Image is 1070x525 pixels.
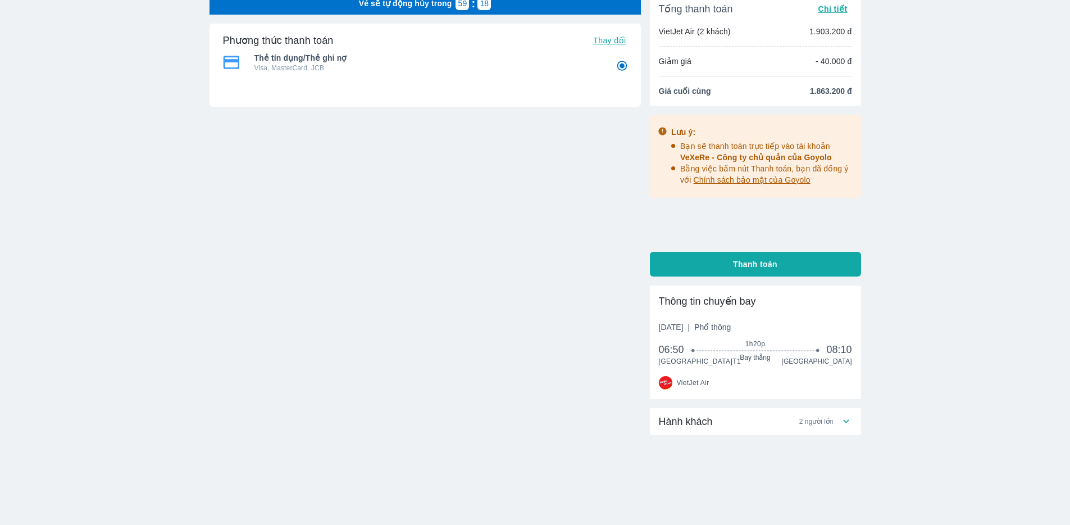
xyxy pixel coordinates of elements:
[659,343,694,356] span: 06:50
[659,26,731,37] p: VietJet Air (2 khách)
[799,417,834,426] span: 2 người lớn
[694,323,731,332] span: Phổ thông
[693,353,817,362] span: Bay thẳng
[223,56,240,69] img: Thẻ tín dụng/Thẻ ghi nợ
[223,49,627,76] div: Thẻ tín dụng/Thẻ ghi nợThẻ tín dụng/Thẻ ghi nợVisa, MasterCard, JCB
[659,295,852,308] div: Thông tin chuyến bay
[659,2,733,16] span: Tổng thanh toán
[659,415,713,428] span: Hành khách
[680,153,832,162] span: VeXeRe - Công ty chủ quản của Goyolo
[589,33,630,48] button: Thay đổi
[693,340,817,349] span: 1h20p
[810,85,852,97] span: 1.863.200 đ
[694,175,811,184] span: Chính sách bảo mật của Goyolo
[809,26,852,37] p: 1.903.200 đ
[223,34,334,47] h6: Phương thức thanh toán
[671,126,853,138] div: Lưu ý:
[593,36,626,45] span: Thay đổi
[254,52,600,64] span: Thẻ tín dụng/Thẻ ghi nợ
[659,322,731,333] span: [DATE]
[254,64,600,73] p: Visa, MasterCard, JCB
[677,378,709,387] span: VietJet Air
[733,259,777,270] span: Thanh toán
[816,56,852,67] p: - 40.000 đ
[826,343,852,356] span: 08:10
[650,252,861,277] button: Thanh toán
[680,163,853,185] p: Bằng việc bấm nút Thanh toán, bạn đã đồng ý với
[659,56,691,67] p: Giảm giá
[813,1,852,17] button: Chi tiết
[688,323,690,332] span: |
[659,85,711,97] span: Giá cuối cùng
[680,142,832,162] span: Bạn sẽ thanh toán trực tiếp vào tài khoản
[818,4,847,13] span: Chi tiết
[650,408,861,435] div: Hành khách2 người lớn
